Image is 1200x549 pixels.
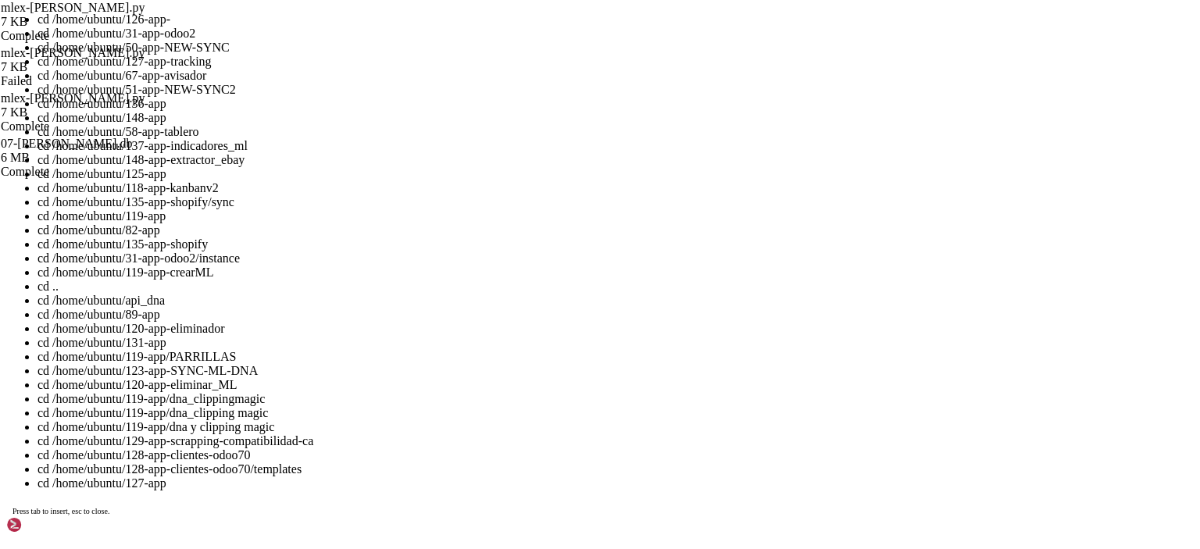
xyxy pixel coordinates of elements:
x-row: * Management: [URL][DOMAIN_NAME] [6,46,996,59]
div: 7 KB [1,15,157,29]
x-row: Last login: [DATE] from [TECHNICAL_ID] [6,391,996,405]
x-row: * Documentation: [URL][DOMAIN_NAME] [6,33,996,46]
span: mlex-alan.py [1,91,157,119]
x-row: System information as of [DATE] [6,86,996,99]
span: mlex-[PERSON_NAME].py [1,91,145,105]
span: mlex-alan.py [1,46,157,74]
span: 07-[PERSON_NAME].db [1,137,132,150]
span: ubuntu@vps-c97ec571 [6,405,125,417]
div: 7 KB [1,60,157,74]
span: mlex-alan.py [1,1,157,29]
x-row: (venv) : $ cd [6,418,996,431]
div: Complete [1,29,157,43]
x-row: * Support: [URL][DOMAIN_NAME] [6,59,996,73]
span: 07-alan.db [1,137,157,165]
x-row: [URL][DOMAIN_NAME] [6,219,996,232]
x-row: 1 update can be applied immediately. [6,245,996,258]
x-row: For upgrade information, please visit: [6,298,996,312]
span: ~ [131,405,137,417]
x-row: Welcome to Ubuntu 23.04 (GNU/Linux 6.2.0-39-generic x86_64) [6,6,996,20]
div: Complete [1,119,157,134]
div: (33, 31) [223,418,230,431]
x-row: just raised the bar for easy, resilient and secure K8s cluster deployment. [6,192,996,205]
x-row: Usage of /: 72.7% of 77.39GB Users logged in: 0 [6,126,996,139]
x-row: System load: 0.02 Processes: 169 [6,112,996,126]
span: ubuntu@vps-c97ec571 [44,418,162,430]
x-row: New release '24.04.3 LTS' available. [6,338,996,351]
div: Failed [1,74,157,88]
x-row: Swap usage: 0% [6,152,996,166]
x-row: Run 'do-release-upgrade' to upgrade to it. [6,351,996,365]
span: mlex-[PERSON_NAME].py [1,46,145,59]
x-row: * Strictly confined Kubernetes makes edge and IoT secure. Learn how MicroK8s [6,179,996,192]
span: ~ [169,418,175,430]
x-row: [URL][DOMAIN_NAME] [6,312,996,325]
span: mlex-[PERSON_NAME].py [1,1,145,14]
div: 6 MB [1,151,157,165]
div: Complete [1,165,157,179]
div: 7 KB [1,105,157,119]
x-row: Your Ubuntu release is not supported anymore. [6,285,996,298]
x-row: To see these additional updates run: apt list --upgradable [6,258,996,272]
x-row: Memory usage: 76% IPv4 address for ens3: [TECHNICAL_ID] [6,139,996,152]
x-row: : $ source venv/bin/activate [6,405,996,418]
